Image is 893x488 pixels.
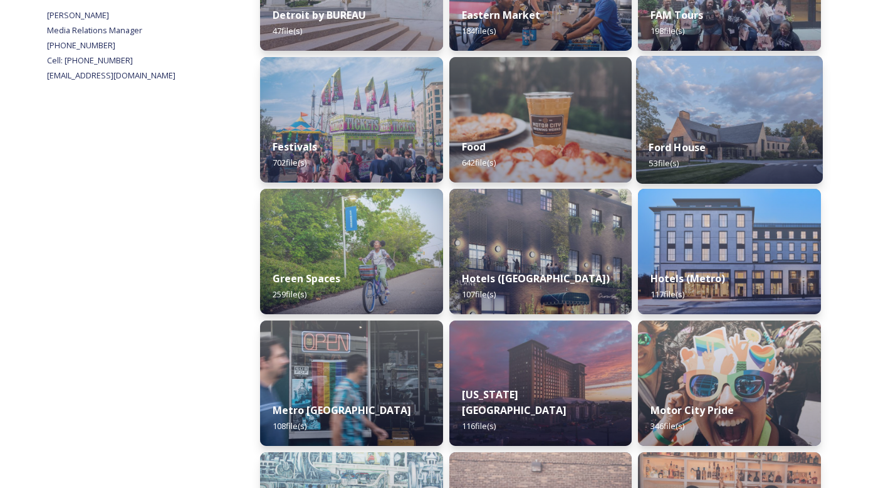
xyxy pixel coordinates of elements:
span: 116 file(s) [462,420,496,432]
strong: Motor City Pride [650,403,734,417]
span: 108 file(s) [273,420,306,432]
span: [PERSON_NAME] Media Relations Manager [PHONE_NUMBER] Cell: [PHONE_NUMBER] [EMAIL_ADDRESS][DOMAIN_... [47,9,175,81]
span: 259 file(s) [273,289,306,300]
span: 642 file(s) [462,157,496,168]
img: a0bd6cc6-0a5e-4110-bbb1-1ef2cc64960c.jpg [449,57,632,183]
strong: [US_STATE][GEOGRAPHIC_DATA] [462,388,567,417]
span: 198 file(s) [650,25,684,36]
span: 346 file(s) [650,420,684,432]
span: 702 file(s) [273,157,306,168]
strong: Metro [GEOGRAPHIC_DATA] [273,403,411,417]
img: VisitorCenter.jpg [636,56,823,184]
img: 9db3a68e-ccf0-48b5-b91c-5c18c61d7b6a.jpg [449,189,632,314]
strong: Hotels ([GEOGRAPHIC_DATA]) [462,272,610,285]
strong: FAM Tours [650,8,703,22]
img: 56cf2de5-9e63-4a55-bae3-7a1bc8cd39db.jpg [260,321,443,446]
span: 117 file(s) [650,289,684,300]
strong: Eastern Market [462,8,540,22]
img: a8e7e45d-5635-4a99-9fe8-872d7420e716.jpg [260,189,443,314]
span: 47 file(s) [273,25,302,36]
img: 3bd2b034-4b7d-4836-94aa-bbf99ed385d6.jpg [638,189,821,314]
img: DSC02900.jpg [260,57,443,183]
span: 184 file(s) [462,25,496,36]
strong: Ford House [649,141,706,154]
strong: Hotels (Metro) [650,272,725,285]
img: IMG_1897.jpg [638,321,821,446]
span: 107 file(s) [462,289,496,300]
strong: Food [462,140,486,154]
strong: Festivals [273,140,317,154]
span: 53 file(s) [649,157,679,169]
img: 5d4b6ee4-1201-421a-84a9-a3631d6f7534.jpg [449,321,632,446]
strong: Detroit by BUREAU [273,8,366,22]
strong: Green Spaces [273,272,340,285]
